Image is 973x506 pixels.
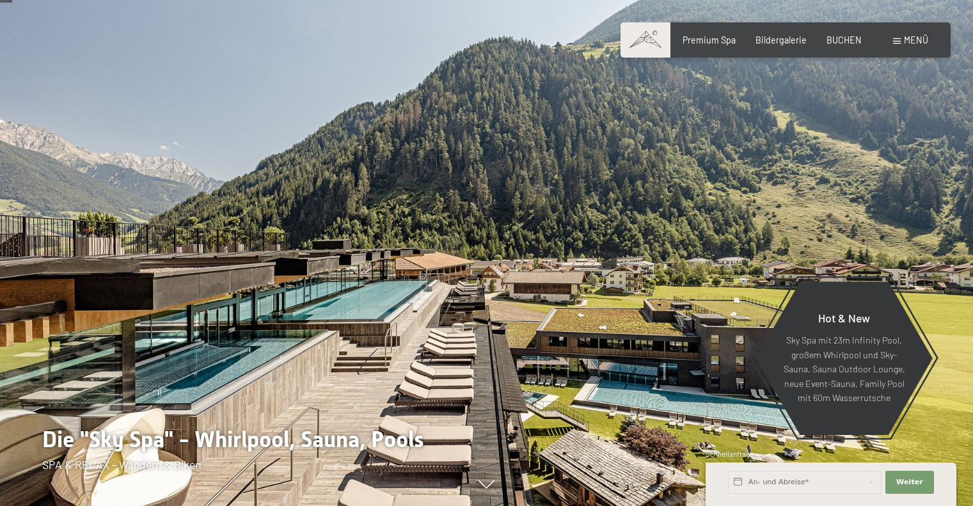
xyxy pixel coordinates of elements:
[706,450,754,458] span: Schnellanfrage
[904,35,928,45] span: Menü
[818,311,870,325] span: Hot & New
[885,471,934,494] button: Weiter
[827,35,862,45] a: BUCHEN
[755,35,807,45] a: Bildergalerie
[683,35,736,45] a: Premium Spa
[896,477,923,487] span: Weiter
[783,333,905,406] p: Sky Spa mit 23m Infinity Pool, großem Whirlpool und Sky-Sauna, Sauna Outdoor Lounge, neue Event-S...
[755,281,933,436] a: Hot & New Sky Spa mit 23m Infinity Pool, großem Whirlpool und Sky-Sauna, Sauna Outdoor Lounge, ne...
